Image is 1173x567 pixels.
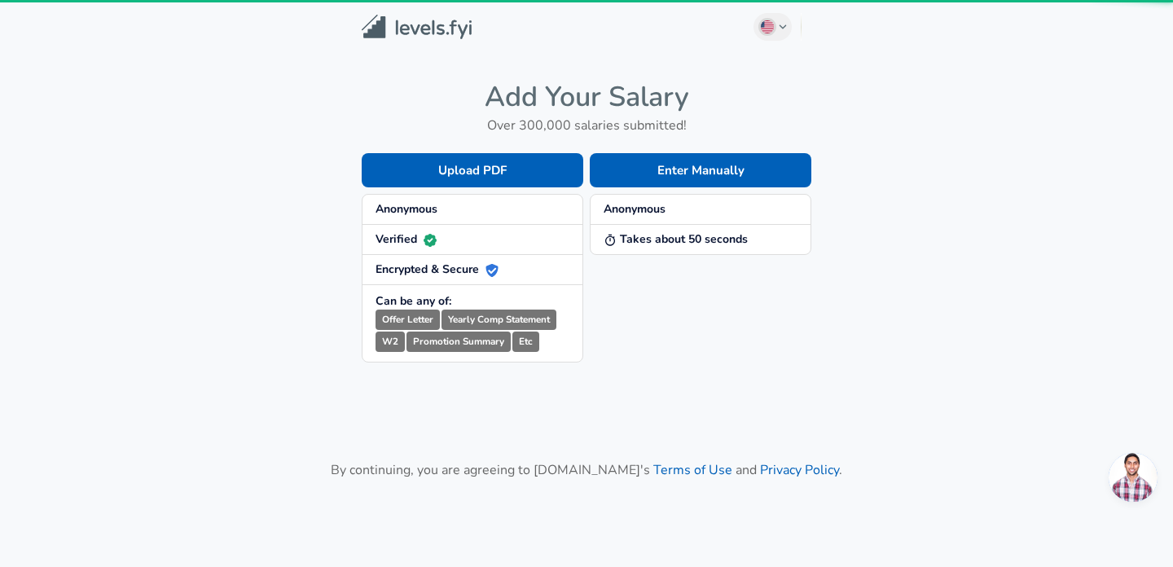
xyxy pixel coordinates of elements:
a: Privacy Policy [760,461,839,479]
strong: Can be any of: [376,293,451,309]
small: Yearly Comp Statement [442,310,556,330]
button: Upload PDF [362,153,583,187]
strong: Anonymous [376,201,437,217]
a: Terms of Use [653,461,732,479]
small: W2 [376,332,405,352]
small: Promotion Summary [406,332,511,352]
strong: Verified [376,231,437,247]
h6: Over 300,000 salaries submitted! [362,114,811,137]
button: English (US) [753,13,793,41]
img: Levels.fyi [362,15,472,40]
strong: Anonymous [604,201,666,217]
button: Enter Manually [590,153,811,187]
small: Offer Letter [376,310,440,330]
h4: Add Your Salary [362,80,811,114]
strong: Encrypted & Secure [376,262,499,277]
img: English (US) [761,20,774,33]
div: Open chat [1109,453,1158,502]
strong: Takes about 50 seconds [604,231,748,247]
small: Etc [512,332,539,352]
